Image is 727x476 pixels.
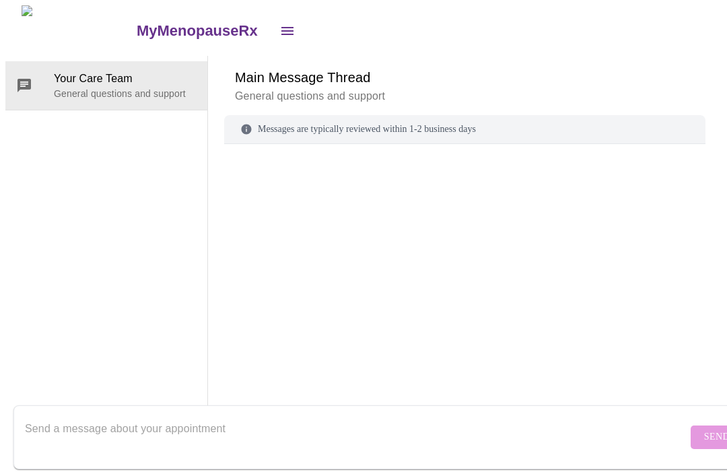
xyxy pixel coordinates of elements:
[235,88,695,104] p: General questions and support
[5,61,207,110] div: Your Care TeamGeneral questions and support
[54,87,197,100] p: General questions and support
[224,115,705,144] div: Messages are typically reviewed within 1-2 business days
[235,67,695,88] h6: Main Message Thread
[135,7,271,55] a: MyMenopauseRx
[137,22,258,40] h3: MyMenopauseRx
[54,71,197,87] span: Your Care Team
[271,15,304,47] button: open drawer
[22,5,135,56] img: MyMenopauseRx Logo
[25,415,687,458] textarea: Send a message about your appointment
